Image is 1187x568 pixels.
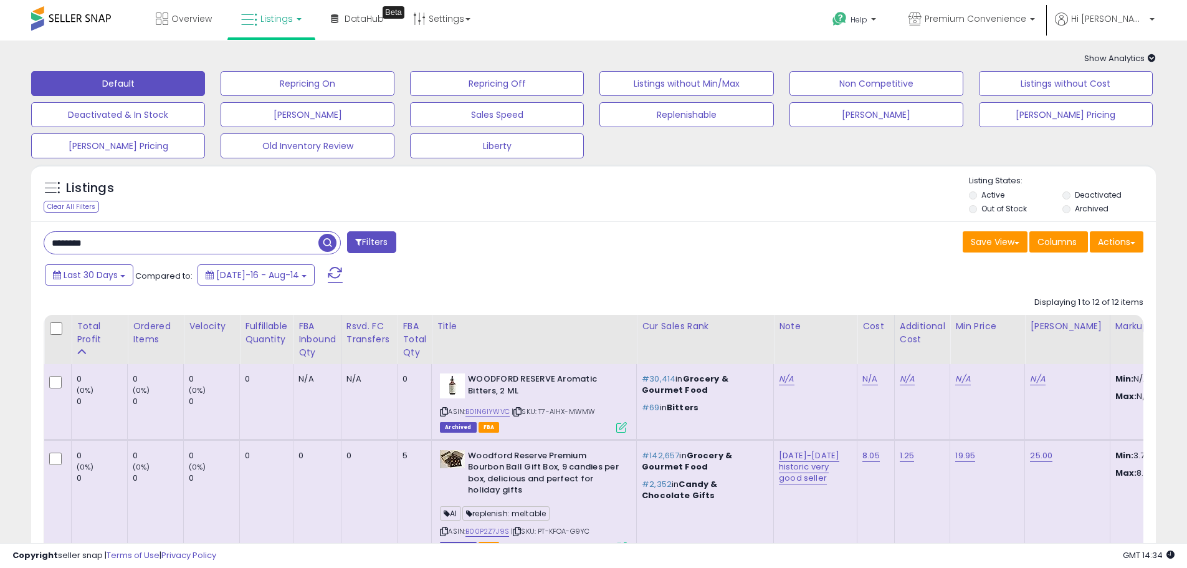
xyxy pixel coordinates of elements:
[171,12,212,25] span: Overview
[133,462,150,472] small: (0%)
[133,385,150,395] small: (0%)
[512,407,595,416] span: | SKU: T7-AIHX-MWMW
[1030,373,1045,385] a: N/A
[963,231,1027,253] button: Save View
[403,373,422,385] div: 0
[955,373,970,385] a: N/A
[403,320,426,359] div: FBA Total Qty
[1029,231,1088,253] button: Columns
[437,320,631,333] div: Title
[77,373,127,385] div: 0
[1037,236,1077,248] span: Columns
[64,269,118,281] span: Last 30 Days
[642,450,764,473] p: in
[479,422,500,433] span: FBA
[642,373,675,385] span: #30,414
[1115,373,1134,385] strong: Min:
[133,373,183,385] div: 0
[77,396,127,407] div: 0
[346,373,388,385] div: N/A
[346,320,393,346] div: Rsvd. FC Transfers
[462,506,550,521] span: replenish: meltable
[900,373,915,385] a: N/A
[440,373,627,431] div: ASIN:
[981,190,1004,200] label: Active
[189,462,206,472] small: (0%)
[135,270,193,282] span: Compared to:
[822,2,889,41] a: Help
[1030,320,1104,333] div: [PERSON_NAME]
[925,12,1026,25] span: Premium Convenience
[465,407,510,417] a: B01N6IYWVC
[789,71,963,96] button: Non Competitive
[1090,231,1143,253] button: Actions
[347,231,396,253] button: Filters
[955,450,975,462] a: 19.95
[77,450,127,461] div: 0
[440,450,465,468] img: 41CA6i7+zNL._SL40_.jpg
[1084,52,1156,64] span: Show Analytics
[511,526,589,536] span: | SKU: PT-KFOA-G9YC
[832,11,847,27] i: Get Help
[900,320,945,346] div: Additional Cost
[107,549,160,561] a: Terms of Use
[66,180,114,197] h5: Listings
[642,320,768,333] div: Cur Sales Rank
[298,450,331,461] div: 0
[245,450,284,461] div: 0
[410,102,584,127] button: Sales Speed
[1115,450,1134,461] strong: Min:
[642,402,764,413] p: in
[642,450,732,473] span: Grocery & Gourmet Food
[468,373,619,400] b: WOODFORD RESERVE Aromatic Bitters, 2 ML
[133,320,178,346] div: Ordered Items
[1115,467,1137,479] strong: Max:
[77,385,94,395] small: (0%)
[245,373,284,385] div: 0
[198,264,315,286] button: [DATE]-16 - Aug-14
[979,71,1153,96] button: Listings without Cost
[440,373,465,398] img: 31t-DgPvxkL._SL40_.jpg
[969,175,1156,187] p: Listing States:
[221,102,394,127] button: [PERSON_NAME]
[410,133,584,158] button: Liberty
[77,462,94,472] small: (0%)
[440,422,476,433] span: Listings that have been deleted from Seller Central
[221,71,394,96] button: Repricing On
[440,506,461,521] span: AI
[667,402,698,413] span: Bitters
[133,396,183,407] div: 0
[221,133,394,158] button: Old Inventory Review
[77,320,122,346] div: Total Profit
[77,473,127,484] div: 0
[383,6,404,19] div: Tooltip anchor
[862,450,880,462] a: 8.05
[1034,297,1143,309] div: Displaying 1 to 12 of 12 items
[189,473,239,484] div: 0
[1055,12,1155,41] a: Hi [PERSON_NAME]
[298,320,336,359] div: FBA inbound Qty
[31,102,205,127] button: Deactivated & In Stock
[161,549,216,561] a: Privacy Policy
[260,12,293,25] span: Listings
[468,450,619,499] b: Woodford Reserve Premium Bourbon Ball Gift Box, 9 candies per box, delicious and perfect for holi...
[779,320,852,333] div: Note
[189,385,206,395] small: (0%)
[1115,390,1137,402] strong: Max:
[345,12,384,25] span: DataHub
[298,373,331,385] div: N/A
[642,402,659,413] span: #69
[599,71,773,96] button: Listings without Min/Max
[12,550,216,562] div: seller snap | |
[979,102,1153,127] button: [PERSON_NAME] Pricing
[410,71,584,96] button: Repricing Off
[789,102,963,127] button: [PERSON_NAME]
[642,373,728,396] span: Grocery & Gourmet Food
[189,450,239,461] div: 0
[642,373,764,396] p: in
[642,478,717,501] span: Candy & Chocolate Gifts
[851,14,867,25] span: Help
[245,320,288,346] div: Fulfillable Quantity
[133,450,183,461] div: 0
[1075,190,1122,200] label: Deactivated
